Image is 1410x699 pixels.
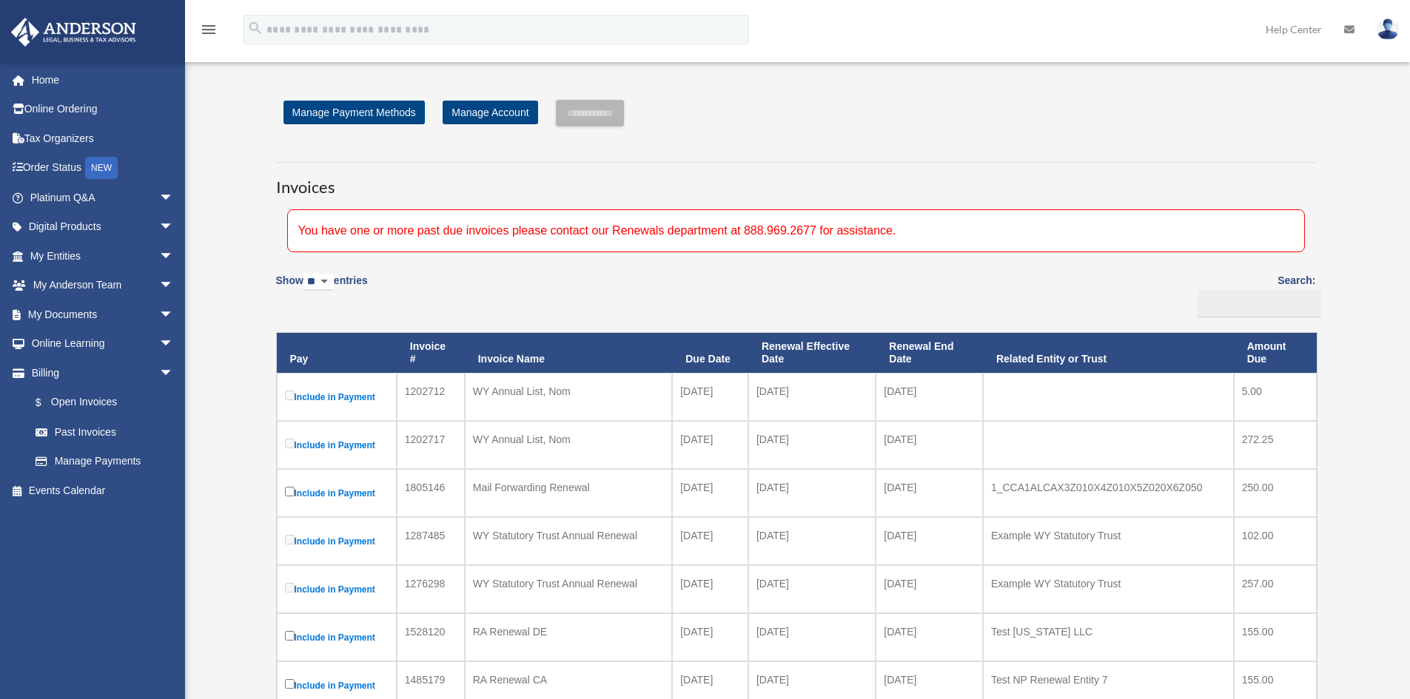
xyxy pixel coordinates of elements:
td: [DATE] [672,565,748,613]
a: Online Learningarrow_drop_down [10,329,196,359]
a: menu [200,26,218,38]
label: Show entries [276,271,368,305]
td: [DATE] [672,469,748,517]
td: [DATE] [672,613,748,661]
td: Example WY Statutory Trust [983,517,1234,565]
div: WY Annual List, Nom [473,381,665,402]
td: 1202717 [397,421,465,469]
a: Online Ordering [10,95,196,124]
th: Amount Due: activate to sort column ascending [1234,333,1317,373]
td: [DATE] [748,517,876,565]
label: Include in Payment [285,484,389,502]
td: 1202712 [397,373,465,421]
th: Renewal Effective Date: activate to sort column ascending [748,333,876,373]
input: Include in Payment [285,487,295,496]
th: Pay: activate to sort column descending [277,333,397,373]
div: WY Annual List, Nom [473,429,665,450]
td: [DATE] [748,565,876,613]
input: Include in Payment [285,535,295,544]
th: Invoice Name: activate to sort column ascending [465,333,673,373]
span: arrow_drop_down [159,241,189,271]
td: [DATE] [748,613,876,661]
td: 5.00 [1234,373,1317,421]
a: Digital Productsarrow_drop_down [10,212,196,242]
a: Order StatusNEW [10,153,196,183]
th: Related Entity or Trust: activate to sort column ascending [983,333,1234,373]
img: Anderson Advisors Platinum Portal [7,18,141,47]
td: 1805146 [397,469,465,517]
td: 272.25 [1234,421,1317,469]
span: $ [44,394,51,412]
div: Mail Forwarding Renewal [473,477,665,498]
input: Include in Payment [285,679,295,689]
td: 102.00 [1234,517,1317,565]
a: $Open Invoices [21,388,181,418]
a: Manage Payments [21,447,189,476]
input: Include in Payment [285,439,295,448]
div: NEW [85,157,118,179]
label: Include in Payment [285,628,389,646]
span: arrow_drop_down [159,329,189,359]
td: [DATE] [748,469,876,517]
label: Include in Payment [285,388,389,406]
td: [DATE] [672,421,748,469]
td: 1276298 [397,565,465,613]
input: Include in Payment [285,631,295,641]
i: search [247,20,263,36]
td: [DATE] [876,421,983,469]
a: Home [10,65,196,95]
a: Billingarrow_drop_down [10,358,189,388]
td: Test [US_STATE] LLC [983,613,1234,661]
input: Search: [1198,289,1321,317]
a: Events Calendar [10,476,196,505]
span: arrow_drop_down [159,358,189,388]
i: menu [200,21,218,38]
a: Past Invoices [21,417,189,447]
td: [DATE] [748,373,876,421]
td: 1287485 [397,517,465,565]
label: Include in Payment [285,676,389,695]
a: My Entitiesarrow_drop_down [10,241,196,271]
div: WY Statutory Trust Annual Renewal [473,573,665,594]
td: [DATE] [876,469,983,517]
label: Include in Payment [285,580,389,598]
label: Include in Payment [285,436,389,454]
td: Example WY Statutory Trust [983,565,1234,613]
div: RA Renewal DE [473,621,665,642]
input: Include in Payment [285,391,295,400]
a: My Documentsarrow_drop_down [10,300,196,329]
a: My Anderson Teamarrow_drop_down [10,271,196,300]
td: 1_CCA1ALCAX3Z010X4Z010X5Z020X6Z050 [983,469,1234,517]
th: Due Date: activate to sort column ascending [672,333,748,373]
label: Include in Payment [285,532,389,550]
h3: Invoices [276,162,1316,199]
img: User Pic [1377,18,1399,40]
div: WY Statutory Trust Annual Renewal [473,525,665,546]
a: Tax Organizers [10,124,196,153]
a: Platinum Q&Aarrow_drop_down [10,183,196,212]
input: Include in Payment [285,583,295,592]
div: You have one or more past due invoices please contact our Renewals department at 888.969.2677 for... [287,209,1305,252]
td: 155.00 [1234,613,1317,661]
span: arrow_drop_down [159,212,189,243]
td: [DATE] [876,517,983,565]
span: arrow_drop_down [159,300,189,330]
span: arrow_drop_down [159,183,189,213]
td: [DATE] [876,565,983,613]
label: Search: [1192,271,1316,317]
td: [DATE] [876,613,983,661]
td: [DATE] [672,517,748,565]
td: [DATE] [748,421,876,469]
td: 257.00 [1234,565,1317,613]
span: arrow_drop_down [159,271,189,301]
th: Invoice #: activate to sort column ascending [397,333,465,373]
td: [DATE] [672,373,748,421]
td: [DATE] [876,373,983,421]
select: Showentries [303,274,334,291]
div: RA Renewal CA [473,669,665,690]
td: 1528120 [397,613,465,661]
a: Manage Payment Methods [283,101,425,124]
a: Manage Account [443,101,537,124]
th: Renewal End Date: activate to sort column ascending [876,333,983,373]
td: 250.00 [1234,469,1317,517]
